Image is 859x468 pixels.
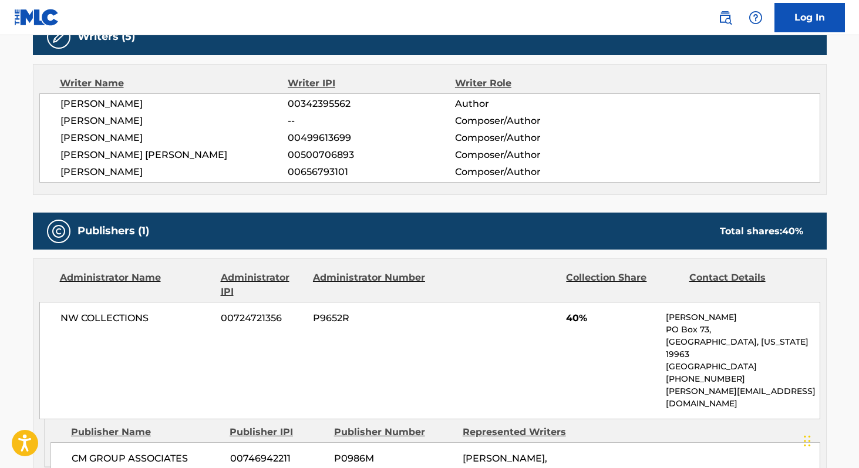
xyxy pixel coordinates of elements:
span: P9652R [313,311,427,325]
div: Publisher IPI [230,425,325,439]
span: 40 % [782,225,803,237]
div: Arrastar [804,423,811,459]
span: Author [455,97,607,111]
div: Administrator Number [313,271,427,299]
div: Publisher Name [71,425,221,439]
span: [PERSON_NAME] [60,97,288,111]
span: Composer/Author [455,165,607,179]
img: search [718,11,732,25]
span: P0986M [334,452,454,466]
p: [PHONE_NUMBER] [666,373,819,385]
div: Help [744,6,767,29]
div: Widget de chat [800,412,859,468]
p: [PERSON_NAME][EMAIL_ADDRESS][DOMAIN_NAME] [666,385,819,410]
span: [PERSON_NAME] [60,165,288,179]
h5: Publishers (1) [78,224,149,238]
span: -- [288,114,454,128]
span: [PERSON_NAME] [PERSON_NAME] [60,148,288,162]
p: [PERSON_NAME] [666,311,819,324]
div: Administrator Name [60,271,212,299]
span: 00342395562 [288,97,454,111]
div: Contact Details [689,271,803,299]
span: 00656793101 [288,165,454,179]
span: [PERSON_NAME] [60,114,288,128]
span: Composer/Author [455,131,607,145]
h5: Writers (5) [78,30,135,43]
span: 00746942211 [230,452,325,466]
div: Writer Name [60,76,288,90]
div: Publisher Number [334,425,454,439]
span: NW COLLECTIONS [60,311,213,325]
span: 00724721356 [221,311,304,325]
div: Represented Writers [463,425,582,439]
img: MLC Logo [14,9,59,26]
div: Total shares: [720,224,803,238]
img: help [749,11,763,25]
p: PO Box 73, [666,324,819,336]
span: [PERSON_NAME] [60,131,288,145]
span: 00500706893 [288,148,454,162]
a: Log In [774,3,845,32]
span: Composer/Author [455,148,607,162]
a: Public Search [713,6,737,29]
div: Collection Share [566,271,680,299]
div: Administrator IPI [221,271,304,299]
span: 00499613699 [288,131,454,145]
p: [GEOGRAPHIC_DATA] [666,361,819,373]
span: Composer/Author [455,114,607,128]
p: [GEOGRAPHIC_DATA], [US_STATE] 19963 [666,336,819,361]
span: 40% [566,311,657,325]
img: Publishers [52,224,66,238]
span: CM GROUP ASSOCIATES [72,452,221,466]
div: Writer Role [455,76,607,90]
img: Writers [52,30,66,44]
iframe: Chat Widget [800,412,859,468]
div: Writer IPI [288,76,455,90]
